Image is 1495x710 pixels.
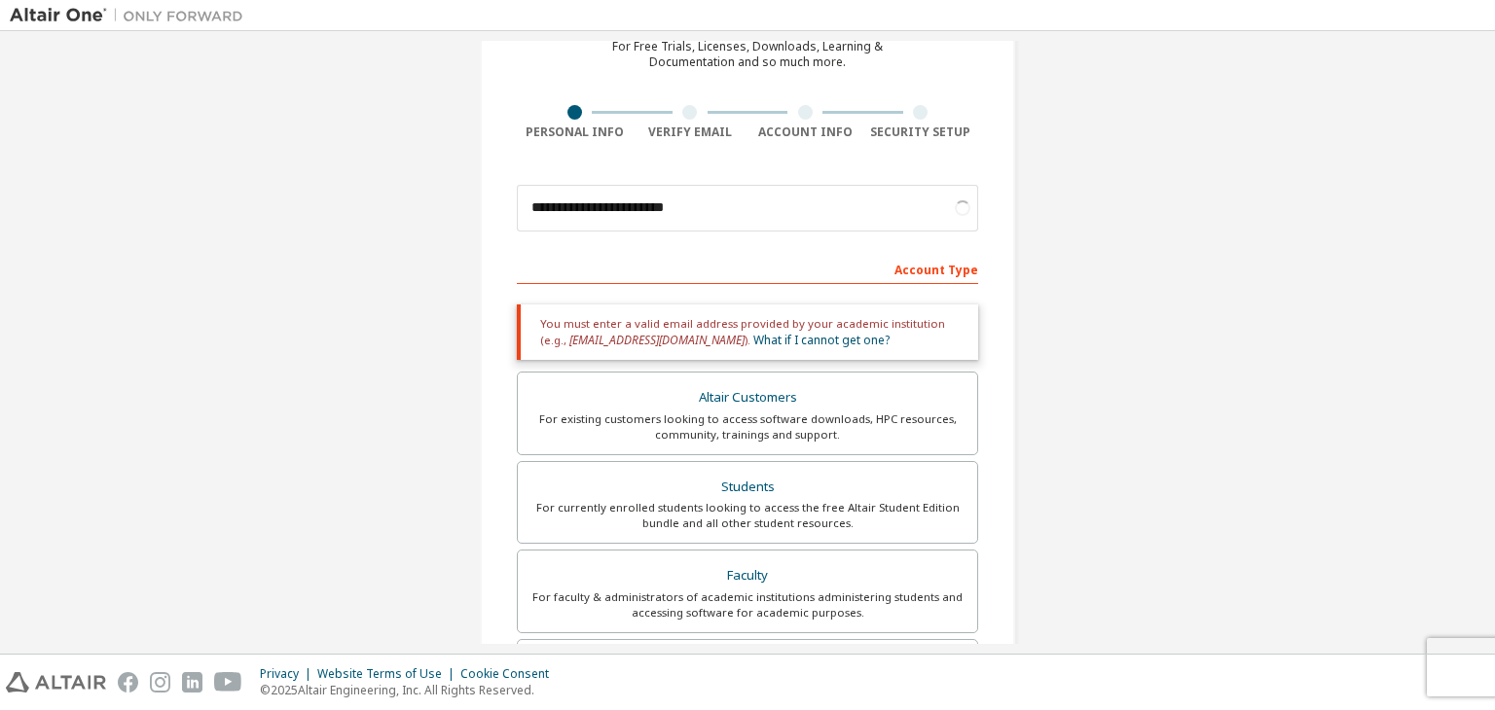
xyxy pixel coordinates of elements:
div: Cookie Consent [460,666,561,682]
div: Faculty [529,562,966,589]
img: Altair One [10,6,253,25]
div: Verify Email [633,124,748,140]
a: What if I cannot get one? [753,332,890,348]
div: Students [529,474,966,501]
img: facebook.svg [118,672,138,692]
img: altair_logo.svg [6,672,106,692]
div: For Free Trials, Licenses, Downloads, Learning & Documentation and so much more. [612,39,883,70]
div: Account Info [747,124,863,140]
div: For existing customers looking to access software downloads, HPC resources, community, trainings ... [529,411,966,443]
img: youtube.svg [214,672,242,692]
div: You must enter a valid email address provided by your academic institution (e.g., ). [517,304,978,360]
img: linkedin.svg [182,672,202,692]
div: Account Type [517,253,978,284]
img: instagram.svg [150,672,170,692]
div: Personal Info [517,124,633,140]
span: [EMAIL_ADDRESS][DOMAIN_NAME] [569,332,745,348]
div: Privacy [260,666,317,682]
div: For faculty & administrators of academic institutions administering students and accessing softwa... [529,589,966,621]
div: Security Setup [863,124,979,140]
div: Website Terms of Use [317,666,460,682]
div: For currently enrolled students looking to access the free Altair Student Edition bundle and all ... [529,500,966,531]
div: Altair Customers [529,384,966,411]
p: © 2025 Altair Engineering, Inc. All Rights Reserved. [260,682,561,698]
